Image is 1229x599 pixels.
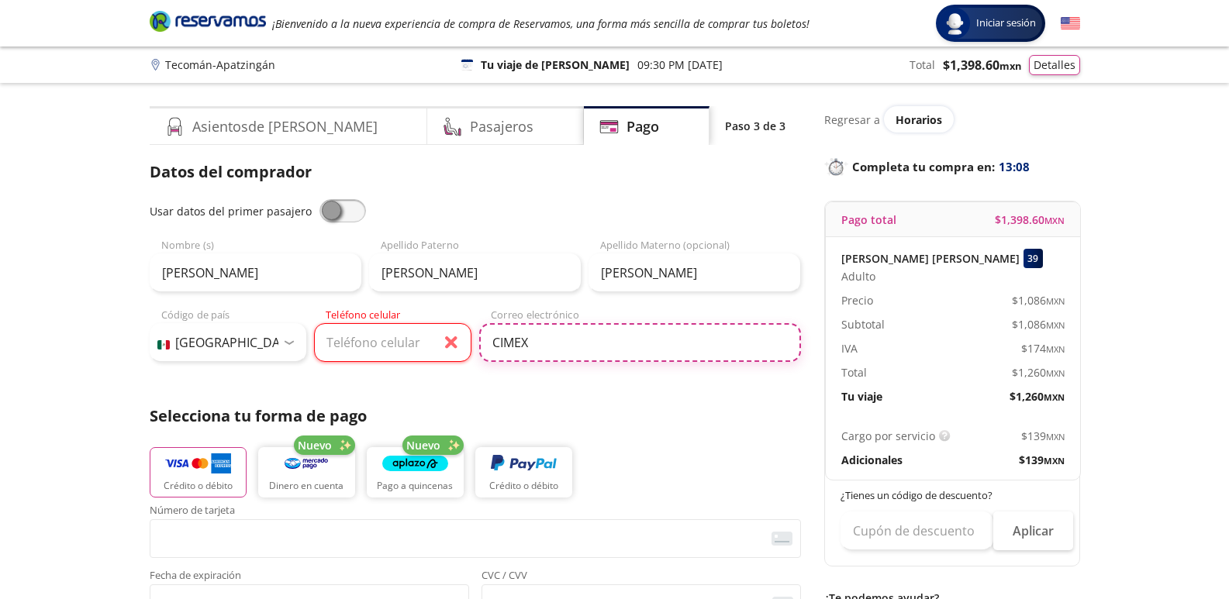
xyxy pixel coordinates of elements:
[841,316,885,332] p: Subtotal
[150,505,801,519] span: Número de tarjeta
[157,524,794,553] iframe: Iframe del número de tarjeta asegurada
[1044,391,1065,403] small: MXN
[1046,295,1065,307] small: MXN
[479,323,801,362] input: Correo electrónico
[1046,431,1065,442] small: MXN
[824,156,1080,177] p: Completa tu compra en :
[150,447,247,497] button: Crédito o débito
[150,9,266,37] a: Brand Logo
[841,452,903,468] p: Adicionales
[824,106,1080,133] div: Regresar a ver horarios
[150,404,801,428] p: Selecciona tu forma de pago
[1021,428,1065,444] span: $ 139
[999,59,1021,73] small: MXN
[475,447,572,497] button: Crédito o débito
[1139,509,1213,584] iframe: Messagebird Livechat Widget
[481,57,630,73] p: Tu viaje de [PERSON_NAME]
[1029,55,1080,75] button: Detalles
[841,212,896,228] p: Pago total
[482,570,801,584] span: CVC / CVV
[725,118,785,134] p: Paso 3 de 3
[896,112,942,127] span: Horarios
[367,447,464,497] button: Pago a quincenas
[369,253,581,292] input: Apellido Paterno
[841,511,993,550] input: Cupón de descuento
[165,57,275,73] p: Tecomán - Apatzingán
[1044,215,1065,226] small: MXN
[627,116,659,137] h4: Pago
[150,204,312,219] span: Usar datos del primer pasajero
[258,447,355,497] button: Dinero en cuenta
[272,16,810,31] em: ¡Bienvenido a la nueva experiencia de compra de Reservamos, una forma más sencilla de comprar tus...
[910,57,935,73] p: Total
[841,292,873,308] p: Precio
[1061,14,1080,33] button: English
[1010,388,1065,404] span: $ 1,260
[993,511,1073,550] button: Aplicar
[841,250,1020,267] p: [PERSON_NAME] [PERSON_NAME]
[841,268,875,284] span: Adulto
[1046,343,1065,355] small: MXN
[841,488,1065,504] p: ¿Tienes un código de descuento?
[298,437,332,453] span: Nuevo
[943,56,1021,74] span: $ 1,398.60
[1046,367,1065,379] small: MXN
[157,340,170,349] img: MX
[1012,364,1065,380] span: $ 1,260
[470,116,533,137] h4: Pasajeros
[841,388,882,404] p: Tu viaje
[1024,249,1043,268] div: 39
[824,112,880,128] p: Regresar a
[841,428,935,444] p: Cargo por servicio
[1012,316,1065,332] span: $ 1,086
[377,479,453,493] p: Pago a quincenas
[314,323,471,362] input: Teléfono celular
[1021,340,1065,356] span: $ 174
[1046,319,1065,331] small: MXN
[1044,455,1065,466] small: MXN
[637,57,723,73] p: 09:30 PM [DATE]
[150,9,266,33] i: Brand Logo
[164,479,233,493] p: Crédito o débito
[150,253,361,292] input: Nombre (s)
[589,253,800,292] input: Apellido Materno (opcional)
[1019,452,1065,468] span: $ 139
[970,15,1042,31] span: Iniciar sesión
[489,479,558,493] p: Crédito o débito
[150,160,801,184] p: Datos del comprador
[841,364,867,380] p: Total
[995,212,1065,228] span: $ 1,398.60
[192,116,378,137] h4: Asientos de [PERSON_NAME]
[150,570,469,584] span: Fecha de expiración
[772,532,792,546] img: card
[841,340,858,356] p: IVA
[269,479,343,493] p: Dinero en cuenta
[1012,292,1065,308] span: $ 1,086
[999,158,1030,176] span: 13:08
[406,437,440,453] span: Nuevo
